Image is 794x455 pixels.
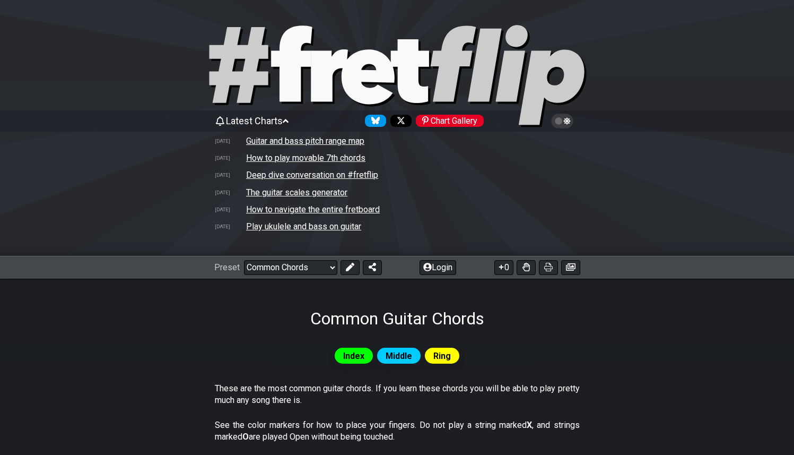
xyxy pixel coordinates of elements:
strong: O [242,432,249,442]
button: Share Preset [363,260,382,275]
tr: How to create scale and chord charts [214,184,580,201]
td: How to play movable 7th chords [246,152,366,164]
span: Latest Charts [226,115,283,126]
span: Toggle light / dark theme [556,116,569,126]
button: Toggle Dexterity for all fretkits [517,260,536,275]
tr: Note patterns to navigate the entire fretboard [214,201,580,218]
td: The guitar scales generator [246,187,348,198]
p: See the color markers for how to place your fingers. Do not play a string marked , and strings ma... [215,419,580,443]
span: Index [343,348,364,364]
button: 0 [494,260,513,275]
p: These are the most common guitar chords. If you learn these chords you will be able to play prett... [215,383,580,407]
tr: How to play ukulele and bass on your guitar [214,218,580,235]
button: Print [539,260,558,275]
span: Preset [214,262,240,272]
td: How to navigate the entire fretboard [246,204,380,215]
td: [DATE] [214,152,246,164]
a: #fretflip at Pinterest [412,115,484,127]
button: Create image [561,260,580,275]
div: Chart Gallery [416,115,484,127]
td: Play ukulele and bass on guitar [246,221,362,232]
select: Preset [244,260,337,275]
td: [DATE] [214,204,246,215]
span: Middle [386,348,412,364]
td: [DATE] [214,169,246,181]
h1: Common Guitar Chords [310,308,484,329]
td: [DATE] [214,135,246,147]
tr: How to play movable 7th chords on guitar [214,150,580,167]
strong: X [527,420,532,430]
td: Guitar and bass pitch range map [246,135,365,147]
tr: A chart showing pitch ranges for different string configurations and tunings [214,133,580,150]
button: Login [420,260,456,275]
td: Deep dive conversation on #fretflip [246,169,379,181]
tr: Deep dive conversation on #fretflip by Google NotebookLM [214,167,580,184]
td: [DATE] [214,187,246,198]
a: Follow #fretflip at Bluesky [361,115,386,127]
button: Edit Preset [341,260,360,275]
a: Follow #fretflip at X [386,115,412,127]
td: [DATE] [214,221,246,232]
span: Ring [433,348,451,364]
